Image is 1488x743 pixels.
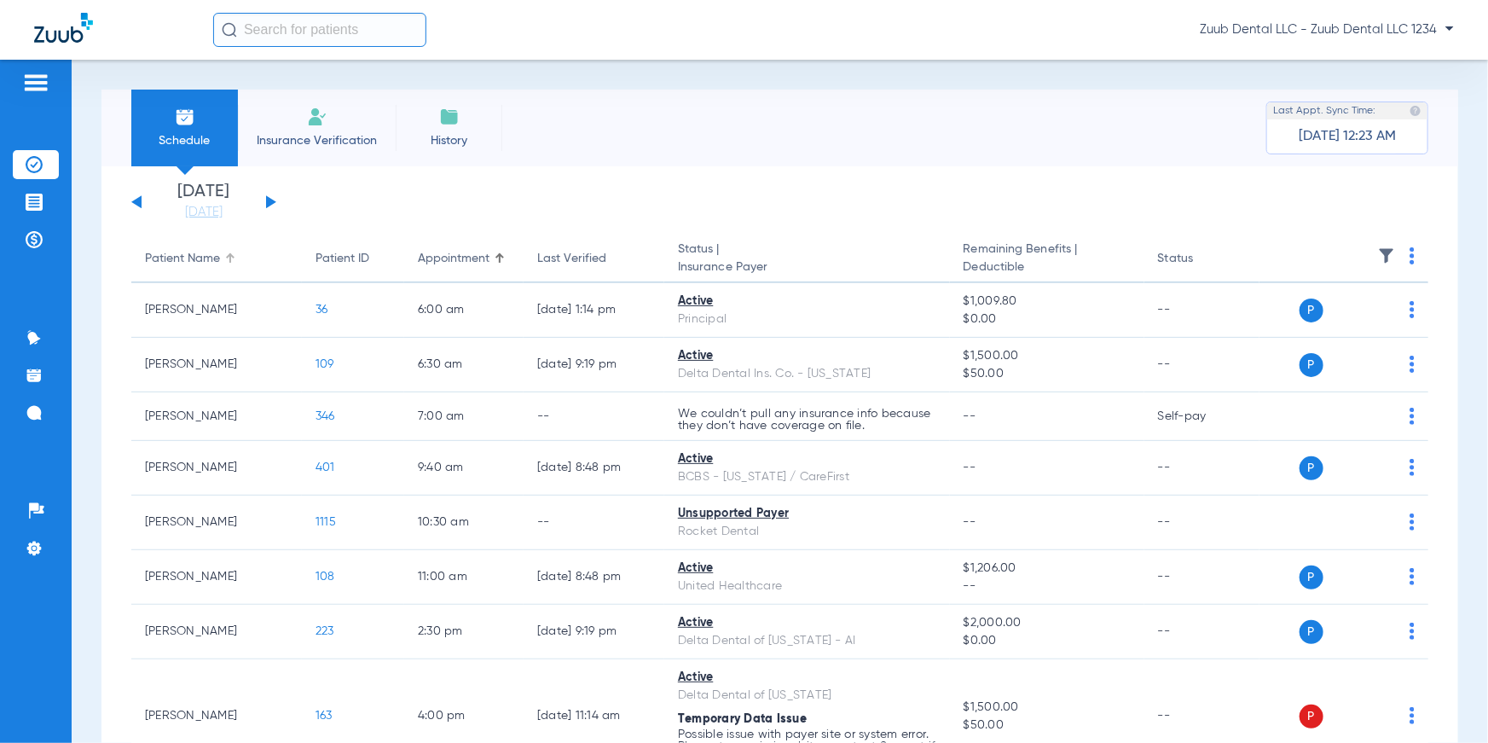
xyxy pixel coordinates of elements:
[1410,105,1421,117] img: last sync help info
[678,408,936,432] p: We couldn’t pull any insurance info because they don’t have coverage on file.
[1403,661,1488,743] iframe: Chat Widget
[1410,356,1415,373] img: group-dot-blue.svg
[131,605,302,659] td: [PERSON_NAME]
[316,250,391,268] div: Patient ID
[153,204,255,221] a: [DATE]
[404,392,524,441] td: 7:00 AM
[145,250,288,268] div: Patient Name
[153,183,255,221] li: [DATE]
[524,283,664,338] td: [DATE] 1:14 PM
[1410,514,1415,531] img: group-dot-blue.svg
[1144,283,1259,338] td: --
[131,283,302,338] td: [PERSON_NAME]
[1300,353,1323,377] span: P
[1144,235,1259,283] th: Status
[404,605,524,659] td: 2:30 PM
[964,560,1131,578] span: $1,206.00
[145,250,220,268] div: Patient Name
[678,365,936,383] div: Delta Dental Ins. Co. - [US_STATE]
[418,250,489,268] div: Appointment
[964,516,976,528] span: --
[678,614,936,632] div: Active
[439,107,460,127] img: History
[131,338,302,392] td: [PERSON_NAME]
[404,283,524,338] td: 6:00 AM
[964,461,976,473] span: --
[1300,705,1323,728] span: P
[1144,605,1259,659] td: --
[950,235,1144,283] th: Remaining Benefits |
[1410,459,1415,476] img: group-dot-blue.svg
[1410,247,1415,264] img: group-dot-blue.svg
[1378,247,1395,264] img: filter.svg
[131,441,302,496] td: [PERSON_NAME]
[1144,550,1259,605] td: --
[1144,496,1259,550] td: --
[404,338,524,392] td: 6:30 AM
[524,441,664,496] td: [DATE] 8:48 PM
[316,710,333,722] span: 163
[678,468,936,486] div: BCBS - [US_STATE] / CareFirst
[213,13,426,47] input: Search for patients
[678,632,936,650] div: Delta Dental of [US_STATE] - AI
[175,107,195,127] img: Schedule
[964,614,1131,632] span: $2,000.00
[1144,338,1259,392] td: --
[664,235,950,283] th: Status |
[678,311,936,328] div: Principal
[678,560,936,578] div: Active
[1273,102,1375,119] span: Last Appt. Sync Time:
[404,441,524,496] td: 9:40 AM
[131,392,302,441] td: [PERSON_NAME]
[316,358,334,370] span: 109
[964,258,1131,276] span: Deductible
[964,410,976,422] span: --
[678,258,936,276] span: Insurance Payer
[1299,128,1396,145] span: [DATE] 12:23 AM
[404,550,524,605] td: 11:00 AM
[34,13,93,43] img: Zuub Logo
[524,338,664,392] td: [DATE] 9:19 PM
[678,450,936,468] div: Active
[418,250,510,268] div: Appointment
[144,132,225,149] span: Schedule
[678,347,936,365] div: Active
[251,132,383,149] span: Insurance Verification
[404,496,524,550] td: 10:30 AM
[316,304,328,316] span: 36
[964,311,1131,328] span: $0.00
[964,365,1131,383] span: $50.00
[678,713,807,725] span: Temporary Data Issue
[1144,392,1259,441] td: Self-pay
[537,250,651,268] div: Last Verified
[524,605,664,659] td: [DATE] 9:19 PM
[408,132,489,149] span: History
[316,571,335,583] span: 108
[316,250,369,268] div: Patient ID
[678,687,936,705] div: Delta Dental of [US_STATE]
[316,461,335,473] span: 401
[307,107,327,127] img: Manual Insurance Verification
[524,496,664,550] td: --
[678,669,936,687] div: Active
[964,578,1131,595] span: --
[316,516,336,528] span: 1115
[131,550,302,605] td: [PERSON_NAME]
[1200,21,1454,38] span: Zuub Dental LLC - Zuub Dental LLC 1234
[316,625,334,637] span: 223
[964,699,1131,717] span: $1,500.00
[678,578,936,595] div: United Healthcare
[1144,441,1259,496] td: --
[678,505,936,523] div: Unsupported Payer
[1300,456,1323,480] span: P
[1410,623,1415,640] img: group-dot-blue.svg
[1300,566,1323,589] span: P
[1300,299,1323,322] span: P
[222,22,237,38] img: Search Icon
[678,523,936,541] div: Rocket Dental
[1410,568,1415,585] img: group-dot-blue.svg
[1410,301,1415,318] img: group-dot-blue.svg
[964,293,1131,311] span: $1,009.80
[1410,408,1415,425] img: group-dot-blue.svg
